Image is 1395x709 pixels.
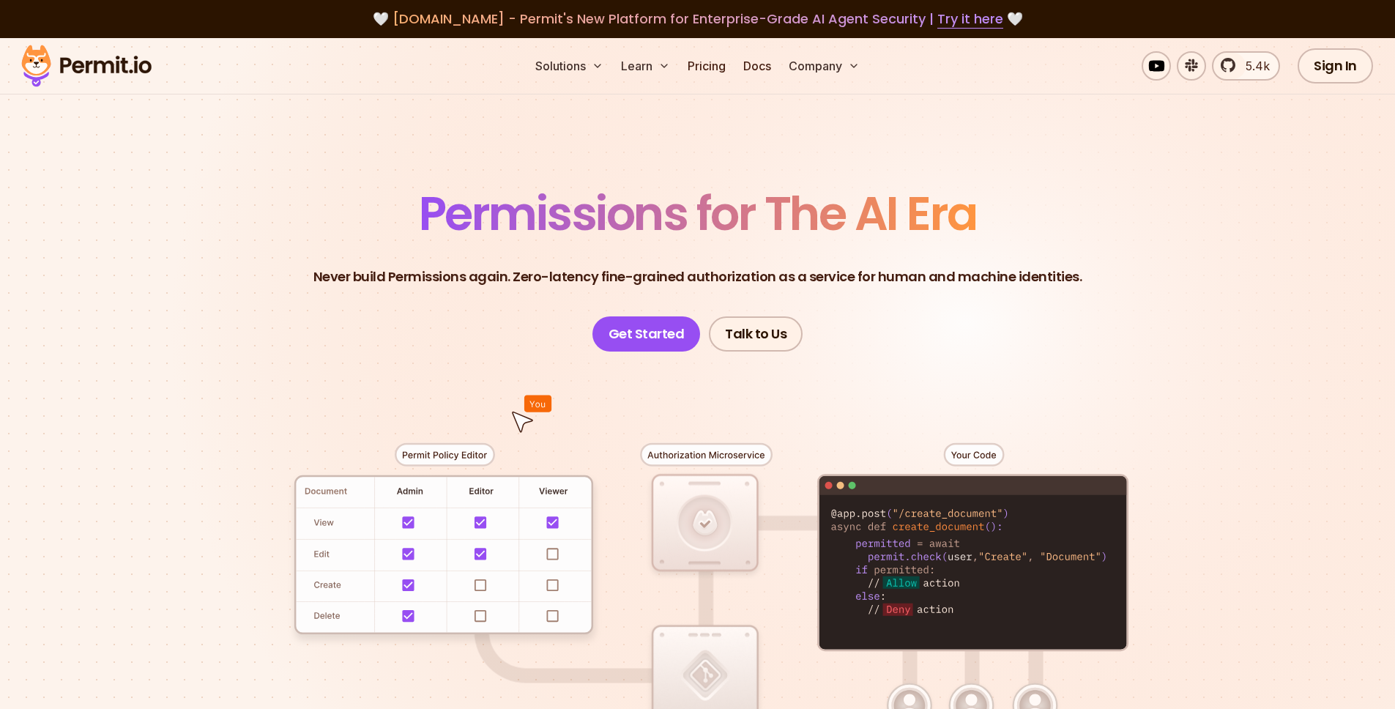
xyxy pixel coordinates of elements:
[737,51,777,81] a: Docs
[1237,57,1270,75] span: 5.4k
[529,51,609,81] button: Solutions
[1298,48,1373,83] a: Sign In
[15,41,158,91] img: Permit logo
[592,316,701,352] a: Get Started
[682,51,732,81] a: Pricing
[709,316,803,352] a: Talk to Us
[313,267,1082,287] p: Never build Permissions again. Zero-latency fine-grained authorization as a service for human and...
[615,51,676,81] button: Learn
[1212,51,1280,81] a: 5.4k
[393,10,1003,28] span: [DOMAIN_NAME] - Permit's New Platform for Enterprise-Grade AI Agent Security |
[937,10,1003,29] a: Try it here
[419,181,977,246] span: Permissions for The AI Era
[783,51,866,81] button: Company
[35,9,1360,29] div: 🤍 🤍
